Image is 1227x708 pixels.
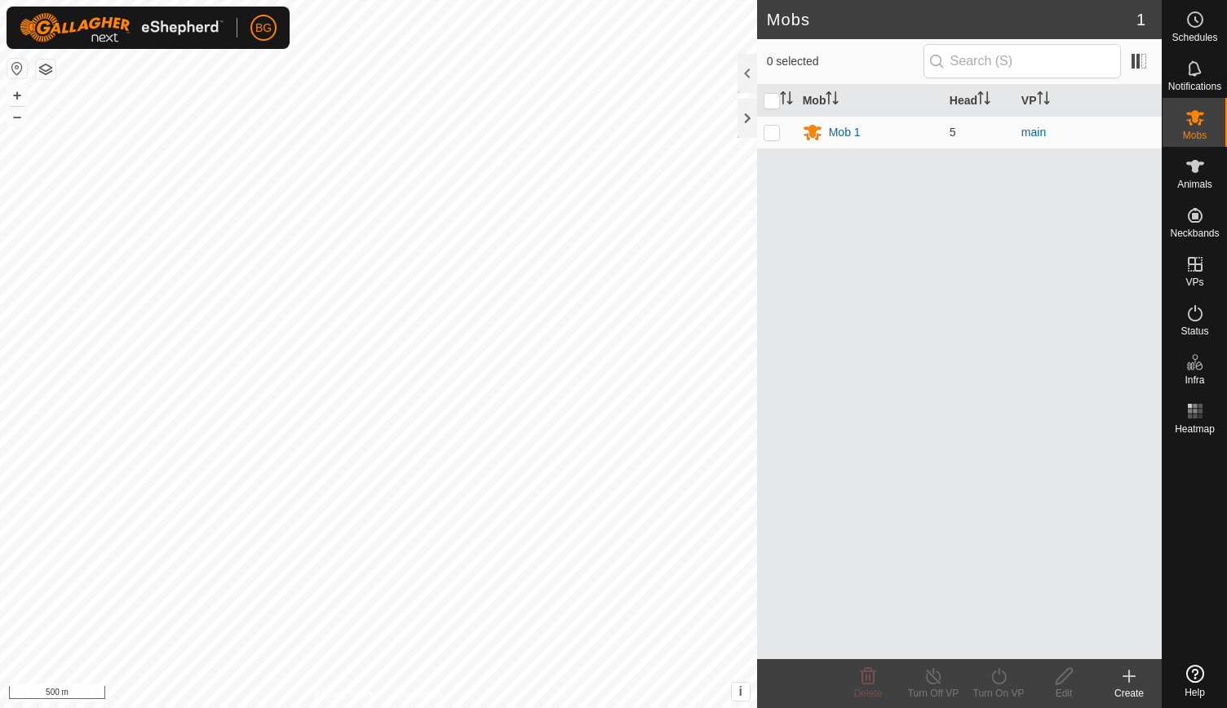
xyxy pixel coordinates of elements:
span: Neckbands [1170,228,1219,238]
div: Edit [1031,686,1096,701]
img: Gallagher Logo [20,13,224,42]
th: VP [1015,85,1162,117]
div: Create [1096,686,1162,701]
input: Search (S) [924,44,1121,78]
button: Reset Map [7,59,27,78]
span: Help [1185,688,1205,697]
span: BG [255,20,272,37]
span: 1 [1136,7,1145,32]
a: main [1021,126,1046,139]
button: i [732,683,750,701]
h2: Mobs [767,10,1136,29]
div: Turn On VP [966,686,1031,701]
p-sorticon: Activate to sort [977,94,990,107]
button: + [7,86,27,105]
p-sorticon: Activate to sort [1037,94,1050,107]
div: Turn Off VP [901,686,966,701]
a: Privacy Policy [314,687,375,701]
p-sorticon: Activate to sort [826,94,839,107]
div: Mob 1 [829,124,861,141]
span: Schedules [1172,33,1217,42]
a: Help [1163,658,1227,704]
span: Animals [1177,179,1212,189]
span: VPs [1185,277,1203,287]
span: Status [1180,326,1208,336]
span: i [738,684,742,698]
span: Delete [854,688,883,699]
span: Infra [1185,375,1204,385]
a: Contact Us [395,687,443,701]
span: Notifications [1168,82,1221,91]
span: Mobs [1183,131,1207,140]
span: 0 selected [767,53,924,70]
button: Map Layers [36,60,55,79]
th: Mob [796,85,943,117]
span: 5 [950,126,956,139]
span: Heatmap [1175,424,1215,434]
button: – [7,107,27,126]
p-sorticon: Activate to sort [780,94,793,107]
th: Head [943,85,1015,117]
